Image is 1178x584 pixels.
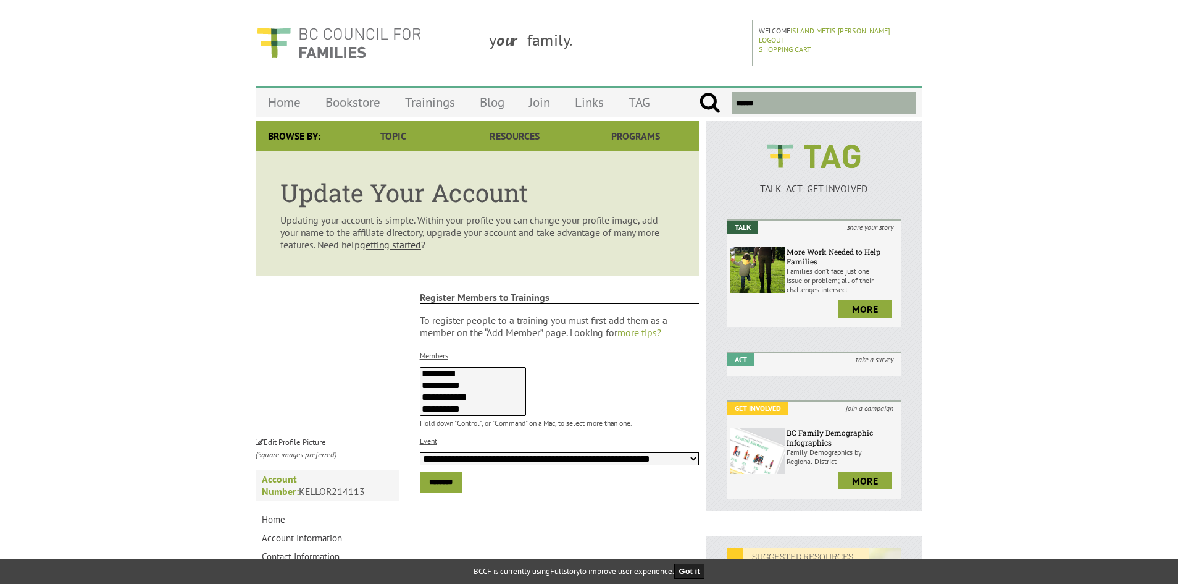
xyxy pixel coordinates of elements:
[840,221,901,234] i: share your story
[727,221,758,234] em: Talk
[727,182,901,195] p: TALK ACT GET INVOLVED
[420,351,448,360] label: Members
[454,121,575,151] a: Resources
[496,30,527,50] strong: our
[575,121,696,151] a: Programs
[790,26,890,35] a: Island Metis [PERSON_NAME]
[256,121,333,151] div: Browse By:
[838,300,892,318] a: more
[256,88,313,117] a: Home
[256,529,399,548] a: Account Information
[420,314,700,339] p: To register people to a training you must first add them as a member on the “Add Member” page. Lo...
[256,449,336,460] i: (Square images preferred)
[617,326,661,339] a: more tips?
[256,151,699,276] article: Updating your account is simple. Within your profile you can change your profile image, add your ...
[787,247,898,266] h6: More Work Needed to Help Families
[256,470,399,501] p: KELLOR214113
[420,436,437,446] label: Event
[759,26,919,35] p: Welcome
[280,176,674,209] h1: Update Your Account
[787,266,898,294] p: Families don’t face just one issue or problem; all of their challenges intersect.
[562,88,616,117] a: Links
[313,88,393,117] a: Bookstore
[674,564,705,579] button: Got it
[420,418,700,428] p: Hold down "Control", or "Command" on a Mac, to select more than one.
[699,92,721,114] input: Submit
[759,35,785,44] a: Logout
[517,88,562,117] a: Join
[467,88,517,117] a: Blog
[727,402,788,415] em: Get Involved
[727,170,901,195] a: TALK ACT GET INVOLVED
[360,239,421,251] a: getting started
[256,20,422,66] img: BC Council for FAMILIES
[848,353,901,366] i: take a survey
[256,548,399,566] a: Contact Information
[838,472,892,489] a: more
[727,353,754,366] em: Act
[256,437,326,447] small: Edit Profile Picture
[256,435,326,447] a: Edit Profile Picture
[838,402,901,415] i: join a campaign
[550,566,580,577] a: Fullstory
[787,447,898,466] p: Family Demographics by Regional District
[420,291,700,304] strong: Register Members to Trainings
[616,88,662,117] a: TAG
[758,133,869,180] img: BCCF's TAG Logo
[727,548,869,565] em: SUGGESTED RESOURCES
[759,44,811,54] a: Shopping Cart
[393,88,467,117] a: Trainings
[262,473,299,497] strong: Account Number:
[333,121,454,151] a: Topic
[787,428,898,447] h6: BC Family Demographic Infographics
[479,20,753,66] div: y family.
[256,510,399,529] a: Home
